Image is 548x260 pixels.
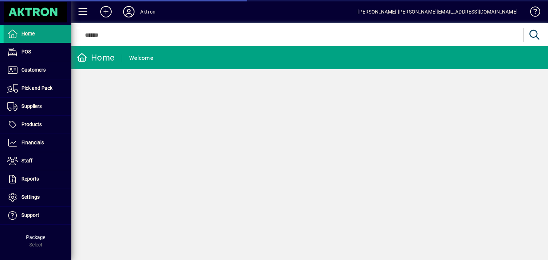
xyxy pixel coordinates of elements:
span: Settings [21,194,40,200]
a: Pick and Pack [4,79,71,97]
button: Add [95,5,117,18]
div: Welcome [129,52,153,64]
a: Support [4,207,71,224]
span: Suppliers [21,103,42,109]
a: POS [4,43,71,61]
a: Reports [4,170,71,188]
span: Staff [21,158,32,163]
span: Financials [21,140,44,145]
span: Home [21,31,35,36]
a: Knowledge Base [525,1,539,25]
div: Home [77,52,115,63]
span: Support [21,212,39,218]
span: Package [26,234,45,240]
a: Customers [4,61,71,79]
a: Settings [4,188,71,206]
span: Customers [21,67,46,73]
a: Financials [4,134,71,152]
span: Reports [21,176,39,182]
span: POS [21,49,31,54]
a: Products [4,116,71,134]
button: Profile [117,5,140,18]
span: Pick and Pack [21,85,52,91]
span: Products [21,121,42,127]
div: Aktron [140,6,156,17]
div: [PERSON_NAME] [PERSON_NAME][EMAIL_ADDRESS][DOMAIN_NAME] [357,6,518,17]
a: Suppliers [4,98,71,115]
a: Staff [4,152,71,170]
